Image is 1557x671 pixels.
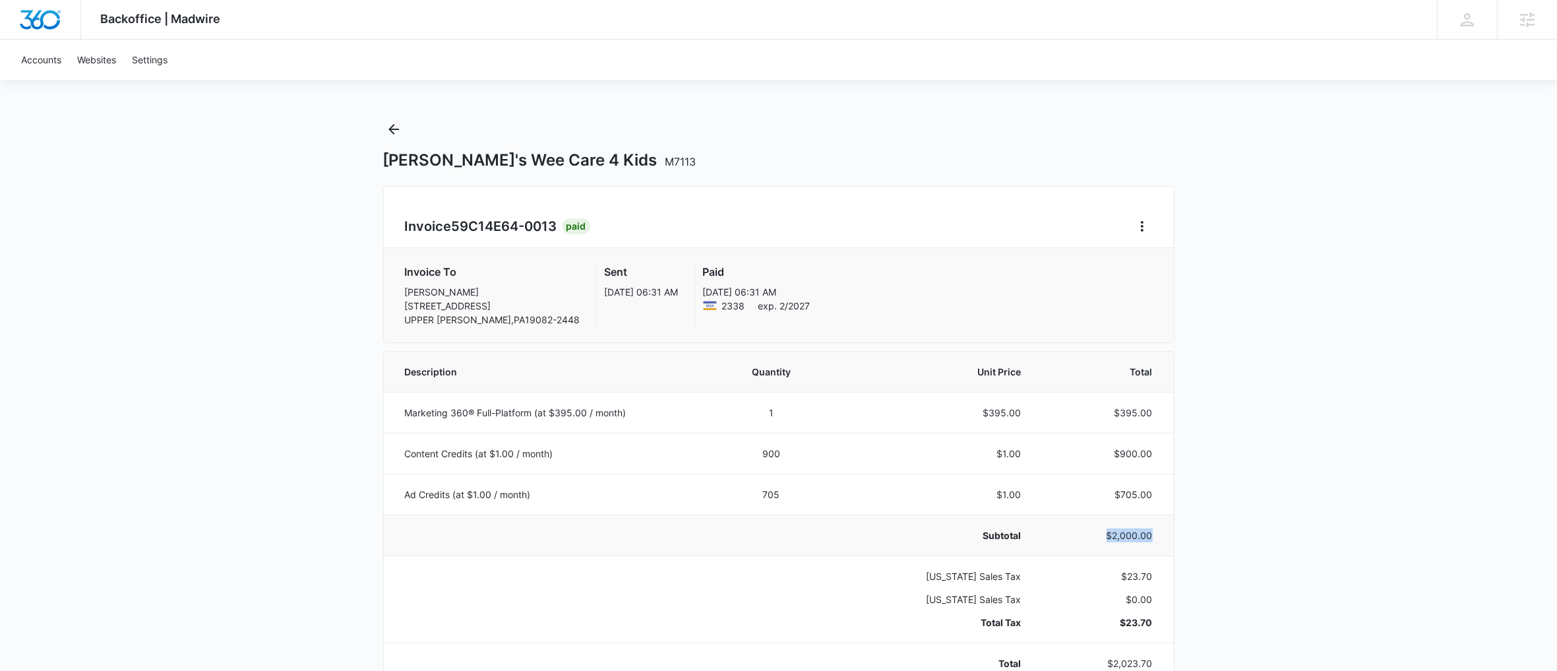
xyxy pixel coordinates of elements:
[758,299,810,313] span: exp. 2/2027
[845,528,1021,542] p: Subtotal
[405,285,580,327] p: [PERSON_NAME] [STREET_ADDRESS] UPPER [PERSON_NAME] , PA 19082-2448
[405,365,698,379] span: Description
[729,365,814,379] span: Quantity
[845,365,1021,379] span: Unit Price
[714,392,830,433] td: 1
[452,218,557,234] span: 59C14E64-0013
[665,155,696,168] span: M7113
[714,474,830,515] td: 705
[383,119,404,140] button: Back
[1053,528,1153,542] p: $2,000.00
[703,264,810,280] h3: Paid
[101,12,221,26] span: Backoffice | Madwire
[405,447,698,461] p: Content Credits (at $1.00 / month)
[845,592,1021,606] p: [US_STATE] Sales Tax
[714,433,830,474] td: 900
[405,216,563,236] h2: Invoice
[124,40,175,80] a: Settings
[845,406,1021,420] p: $395.00
[383,150,696,170] h1: [PERSON_NAME]'s Wee Care 4 Kids
[703,285,810,299] p: [DATE] 06:31 AM
[405,406,698,420] p: Marketing 360® Full-Platform (at $395.00 / month)
[845,569,1021,583] p: [US_STATE] Sales Tax
[1053,616,1153,629] p: $23.70
[845,488,1021,501] p: $1.00
[1053,447,1153,461] p: $900.00
[563,218,590,234] div: Paid
[845,616,1021,629] p: Total Tax
[845,447,1021,461] p: $1.00
[1053,406,1153,420] p: $395.00
[13,40,69,80] a: Accounts
[405,488,698,501] p: Ad Credits (at $1.00 / month)
[722,299,745,313] span: Visa ending with
[1053,656,1153,670] p: $2,023.70
[1053,365,1153,379] span: Total
[405,264,580,280] h3: Invoice To
[605,285,679,299] p: [DATE] 06:31 AM
[845,656,1021,670] p: Total
[1053,488,1153,501] p: $705.00
[1053,592,1153,606] p: $0.00
[1132,216,1153,237] button: Home
[69,40,124,80] a: Websites
[605,264,679,280] h3: Sent
[1053,569,1153,583] p: $23.70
